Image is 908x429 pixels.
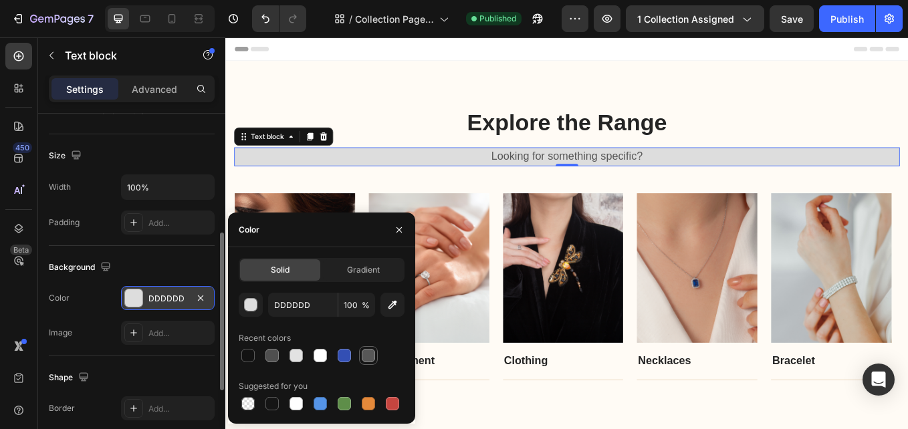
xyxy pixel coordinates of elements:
span: 1 collection assigned [637,12,734,26]
div: Text block [27,110,72,122]
a: Image Title [168,183,310,360]
div: Background [49,259,114,277]
div: Width [49,181,71,193]
a: Image Title [483,183,625,360]
a: Clothing [327,373,378,387]
p: 7 [88,11,94,27]
img: Alt Image [641,183,782,360]
p: Advanced [132,82,177,96]
div: Padding [49,217,80,229]
div: Undo/Redo [252,5,306,32]
img: Alt Image [483,183,625,360]
button: 7 [5,5,100,32]
p: Text block [65,47,179,63]
div: Publish [830,12,864,26]
div: Suggested for you [239,380,308,392]
img: Alt Image [326,183,467,360]
div: Shape [49,369,92,387]
span: Gradient [347,264,380,276]
div: Add... [148,327,211,339]
span: Solid [271,264,290,276]
div: Open Intercom Messenger [863,364,895,396]
div: Beta [10,245,32,255]
button: 1 collection assigned [626,5,764,32]
span: / [349,12,352,26]
div: 450 [13,142,32,153]
span: % [362,299,370,311]
a: Bracelet [642,373,692,387]
span: Save [781,13,803,25]
div: Border [49,402,75,414]
span: Published [479,13,516,25]
div: Color [239,224,259,236]
button: Save [770,5,814,32]
a: Image Title [10,183,152,360]
p: Looking for something specific? [11,130,791,150]
input: Auto [122,175,214,199]
img: Alt Image [10,183,152,360]
div: Add... [148,403,211,415]
a: Image Title [326,183,467,360]
a: Engagement [169,373,245,387]
p: [PERSON_NAME] Cover [11,371,150,409]
div: Add... [148,217,211,229]
p: Explore the Range [11,82,791,117]
img: Alt Image [168,183,310,360]
a: Necklaces [484,373,546,387]
div: Color [49,292,70,304]
input: Eg: FFFFFF [268,293,338,317]
div: Size [49,147,84,165]
p: Settings [66,82,104,96]
span: Collection Page - [DATE] 16:52:42 [355,12,434,26]
div: Image [49,327,72,339]
div: Recent colors [239,332,291,344]
a: Image Title [641,183,782,360]
button: Publish [819,5,875,32]
div: DDDDDD [148,293,187,305]
iframe: Design area [225,37,908,429]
